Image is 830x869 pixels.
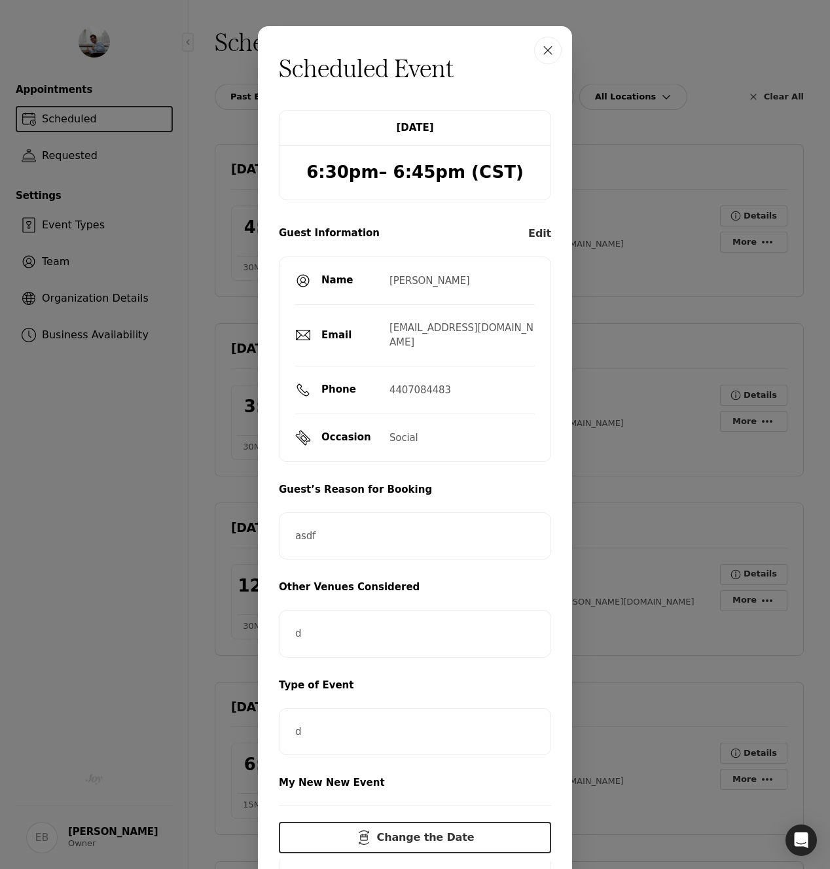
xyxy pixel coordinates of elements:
div: 6:30pm – 6:45pm (CST) [280,146,550,200]
div: d [279,610,551,658]
div: Name [321,274,384,287]
div: [PERSON_NAME] [389,274,535,289]
a: Edit [528,226,551,241]
div: asdf [279,512,551,560]
div: 4407084483 [389,383,535,398]
div: Other Venues Considered [279,580,420,594]
div: Guest Information [279,226,380,240]
div: [DATE] [280,111,550,145]
div: Type of Event [279,679,353,692]
div: Occasion [321,431,384,444]
button: Change the Date [279,822,551,853]
h1: Scheduled Event [279,52,551,84]
div: Email [321,328,384,342]
div: Phone [321,383,384,397]
div: d [279,708,551,756]
div: [EMAIL_ADDRESS][DOMAIN_NAME] [389,321,535,350]
div: social [389,431,535,446]
div: Guest’s Reason for Booking [279,483,432,497]
div: My New New Event [279,776,385,790]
